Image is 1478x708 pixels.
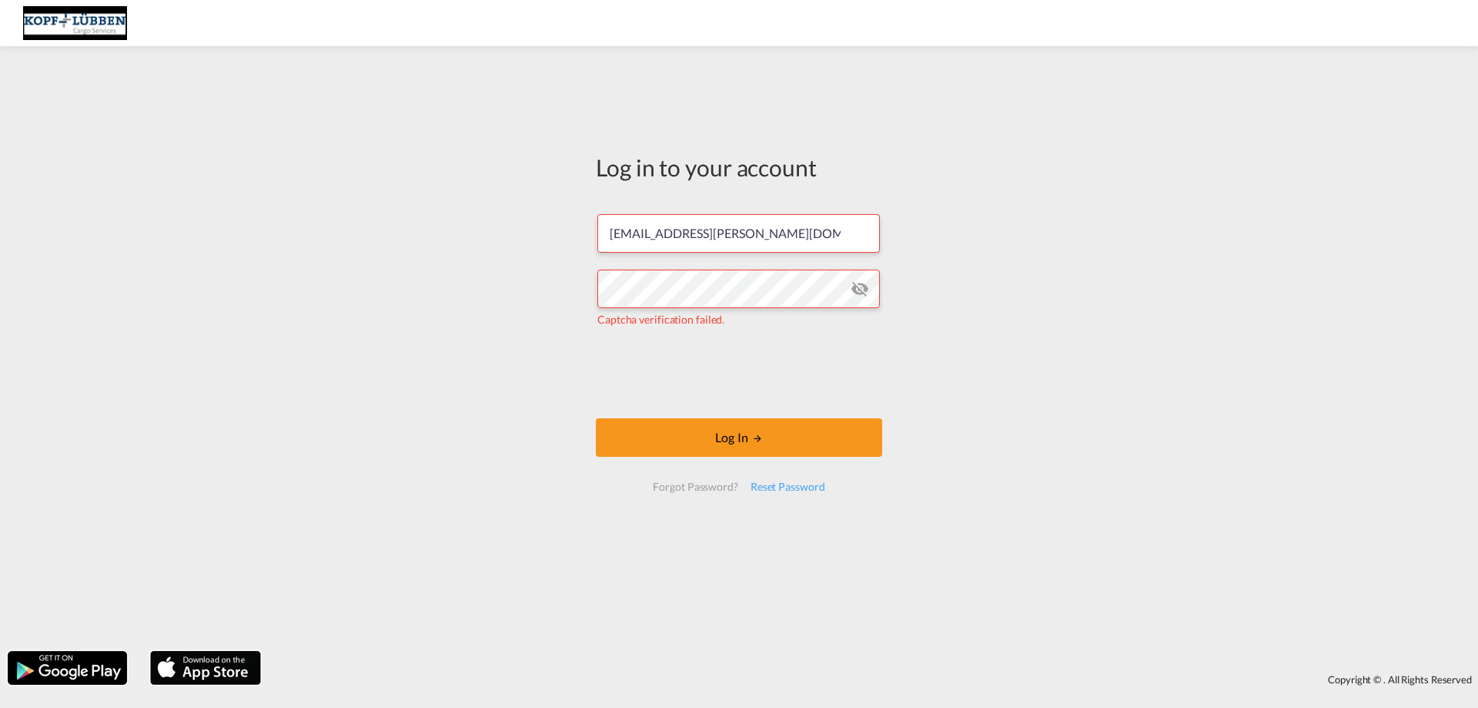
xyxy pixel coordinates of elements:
iframe: reCAPTCHA [622,343,856,403]
button: LOGIN [596,418,882,457]
div: Reset Password [744,473,831,501]
md-icon: icon-eye-off [851,280,869,298]
img: google.png [6,649,129,686]
img: 25cf3bb0aafc11ee9c4fdbd399af7748.JPG [23,6,127,41]
input: Enter email/phone number [597,214,880,253]
div: Copyright © . All Rights Reserved [269,666,1478,693]
div: Forgot Password? [647,473,744,501]
img: apple.png [149,649,262,686]
div: Log in to your account [596,151,882,183]
span: Captcha verification failed. [597,313,724,326]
